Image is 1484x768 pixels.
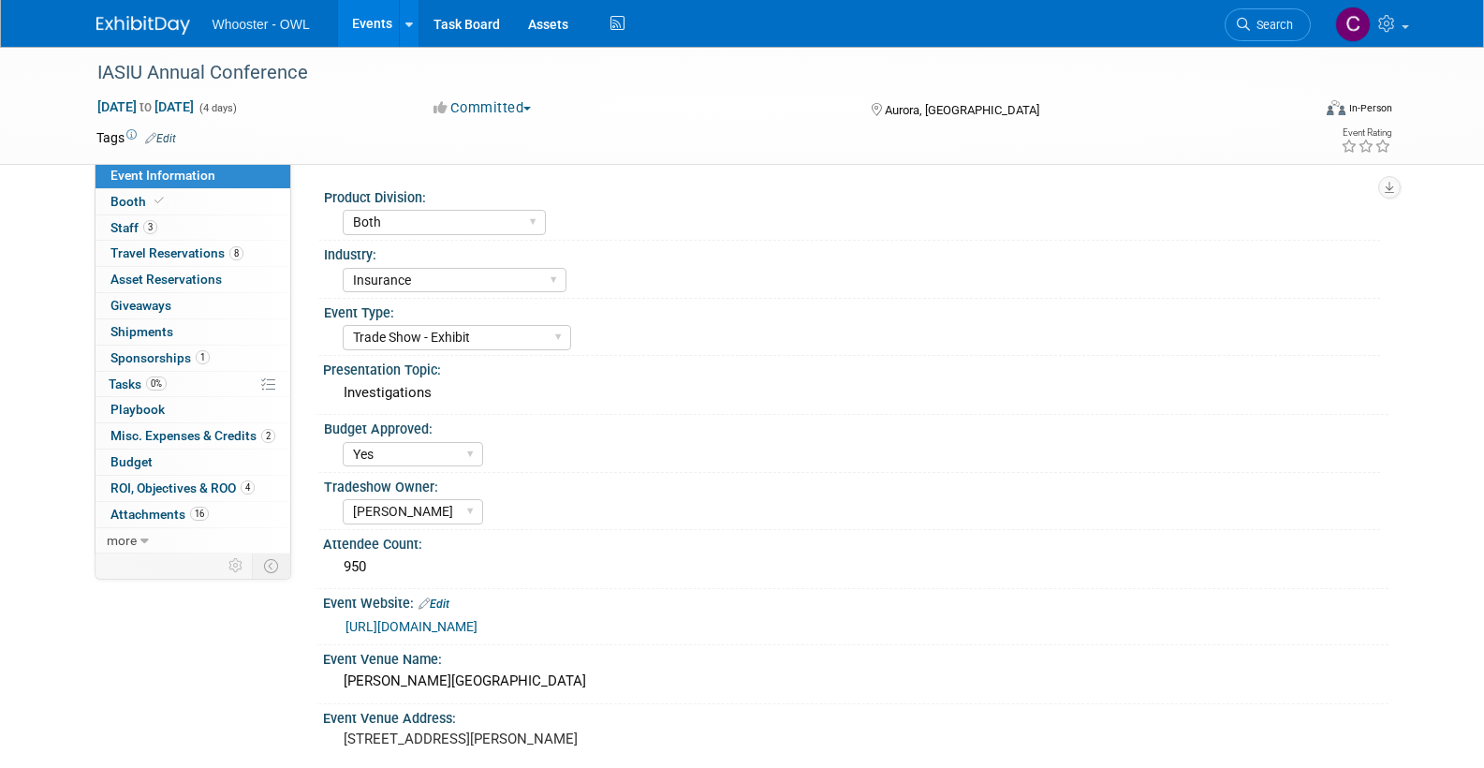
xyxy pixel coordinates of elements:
span: 16 [190,507,209,521]
span: Tasks [109,377,167,391]
a: more [96,528,290,554]
a: Attachments16 [96,502,290,527]
a: Budget [96,450,290,475]
span: Asset Reservations [110,272,222,287]
td: Tags [96,128,176,147]
div: In-Person [1348,101,1392,115]
div: 950 [337,553,1374,582]
a: [URL][DOMAIN_NAME] [345,619,478,634]
td: Personalize Event Tab Strip [220,554,253,578]
span: Booth [110,194,168,209]
a: Search [1225,8,1311,41]
span: 2 [261,429,275,443]
span: Staff [110,220,157,235]
span: more [107,533,137,548]
span: Aurora, [GEOGRAPHIC_DATA] [885,103,1039,117]
td: Toggle Event Tabs [252,554,290,578]
div: Industry: [324,241,1380,264]
div: Event Venue Name: [323,645,1388,669]
div: Event Format [1200,97,1393,126]
span: (4 days) [198,102,237,114]
div: Budget Approved: [324,415,1380,438]
a: Sponsorships1 [96,346,290,371]
span: Playbook [110,402,165,417]
div: Event Rating [1341,128,1391,138]
a: Misc. Expenses & Credits2 [96,423,290,449]
span: Budget [110,454,153,469]
img: Clare Louise Southcombe [1335,7,1371,42]
a: Edit [419,598,449,611]
span: 0% [146,377,167,391]
pre: [STREET_ADDRESS][PERSON_NAME] [344,731,746,747]
span: Shipments [110,324,173,339]
span: Giveaways [110,298,171,313]
a: Travel Reservations8 [96,241,290,266]
span: Whooster - OWL [213,17,310,32]
div: Presentation Topic: [323,356,1388,379]
div: Product Division: [324,184,1380,207]
span: to [137,99,154,114]
div: Event Website: [323,589,1388,613]
span: 1 [196,350,210,364]
a: Asset Reservations [96,267,290,292]
span: Attachments [110,507,209,522]
span: Search [1250,18,1293,32]
button: Committed [427,98,538,118]
div: IASIU Annual Conference [91,56,1283,90]
i: Booth reservation complete [154,196,164,206]
div: Event Type: [324,299,1380,322]
div: Tradeshow Owner: [324,473,1380,496]
span: Sponsorships [110,350,210,365]
img: ExhibitDay [96,16,190,35]
div: Event Venue Address: [323,704,1388,728]
img: Format-Inperson.png [1327,100,1345,115]
span: 3 [143,220,157,234]
div: Attendee Count: [323,530,1388,554]
a: Staff3 [96,215,290,241]
span: ROI, Objectives & ROO [110,480,255,495]
a: Event Information [96,163,290,188]
a: Shipments [96,319,290,345]
span: Misc. Expenses & Credits [110,428,275,443]
div: [PERSON_NAME][GEOGRAPHIC_DATA] [337,667,1374,696]
a: Booth [96,189,290,214]
span: Travel Reservations [110,245,243,260]
a: Edit [145,132,176,145]
a: Tasks0% [96,372,290,397]
div: Investigations [337,378,1374,407]
a: Giveaways [96,293,290,318]
span: 4 [241,480,255,495]
span: Event Information [110,168,215,183]
span: 8 [229,246,243,260]
a: ROI, Objectives & ROO4 [96,476,290,501]
a: Playbook [96,397,290,422]
span: [DATE] [DATE] [96,98,195,115]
